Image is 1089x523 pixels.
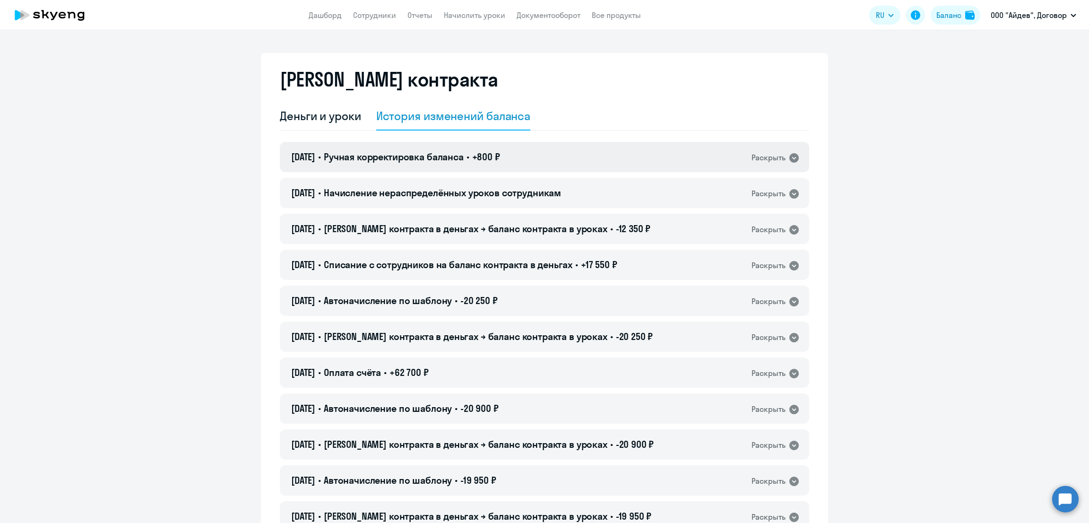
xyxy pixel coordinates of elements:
[575,259,578,270] span: •
[467,151,469,163] span: •
[324,510,607,522] span: [PERSON_NAME] контракта в деньгах → баланс контракта в уроках
[291,151,315,163] span: [DATE]
[616,510,652,522] span: -19 950 ₽
[324,187,561,199] span: Начисление нераспределённых уроков сотрудникам
[318,438,321,450] span: •
[318,223,321,235] span: •
[991,9,1067,21] p: ООО "Айдев", Договор
[318,151,321,163] span: •
[752,152,786,164] div: Раскрыть
[936,9,961,21] div: Баланс
[291,438,315,450] span: [DATE]
[455,474,458,486] span: •
[324,438,607,450] span: [PERSON_NAME] контракта в деньгах → баланс контракта в уроках
[616,331,653,342] span: -20 250 ₽
[610,331,613,342] span: •
[324,331,607,342] span: [PERSON_NAME] контракта в деньгах → баланс контракта в уроках
[384,366,387,378] span: •
[291,331,315,342] span: [DATE]
[752,331,786,343] div: Раскрыть
[752,224,786,235] div: Раскрыть
[291,295,315,306] span: [DATE]
[291,474,315,486] span: [DATE]
[986,4,1081,26] button: ООО "Айдев", Договор
[592,10,641,20] a: Все продукты
[407,10,432,20] a: Отчеты
[752,439,786,451] div: Раскрыть
[610,510,613,522] span: •
[324,151,464,163] span: Ручная корректировка баланса
[616,223,651,235] span: -12 350 ₽
[931,6,980,25] button: Балансbalance
[318,510,321,522] span: •
[318,331,321,342] span: •
[324,259,572,270] span: Списание с сотрудников на баланс контракта в деньгах
[517,10,580,20] a: Документооборот
[752,188,786,200] div: Раскрыть
[318,402,321,414] span: •
[318,295,321,306] span: •
[389,366,429,378] span: +62 700 ₽
[581,259,617,270] span: +17 550 ₽
[460,295,498,306] span: -20 250 ₽
[324,223,607,235] span: [PERSON_NAME] контракта в деньгах → баланс контракта в уроках
[318,474,321,486] span: •
[318,187,321,199] span: •
[324,474,452,486] span: Автоначисление по шаблону
[472,151,500,163] span: +800 ₽
[752,475,786,487] div: Раскрыть
[280,68,498,91] h2: [PERSON_NAME] контракта
[444,10,505,20] a: Начислить уроки
[353,10,396,20] a: Сотрудники
[376,108,531,123] div: История изменений баланса
[616,438,654,450] span: -20 900 ₽
[291,366,315,378] span: [DATE]
[752,296,786,307] div: Раскрыть
[752,403,786,415] div: Раскрыть
[291,402,315,414] span: [DATE]
[324,366,381,378] span: Оплата счёта
[965,10,975,20] img: balance
[869,6,900,25] button: RU
[318,366,321,378] span: •
[291,259,315,270] span: [DATE]
[318,259,321,270] span: •
[752,511,786,523] div: Раскрыть
[610,438,613,450] span: •
[291,510,315,522] span: [DATE]
[291,187,315,199] span: [DATE]
[309,10,342,20] a: Дашборд
[460,402,499,414] span: -20 900 ₽
[455,295,458,306] span: •
[752,260,786,271] div: Раскрыть
[460,474,496,486] span: -19 950 ₽
[455,402,458,414] span: •
[324,402,452,414] span: Автоначисление по шаблону
[876,9,884,21] span: RU
[610,223,613,235] span: •
[280,108,361,123] div: Деньги и уроки
[752,367,786,379] div: Раскрыть
[291,223,315,235] span: [DATE]
[324,295,452,306] span: Автоначисление по шаблону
